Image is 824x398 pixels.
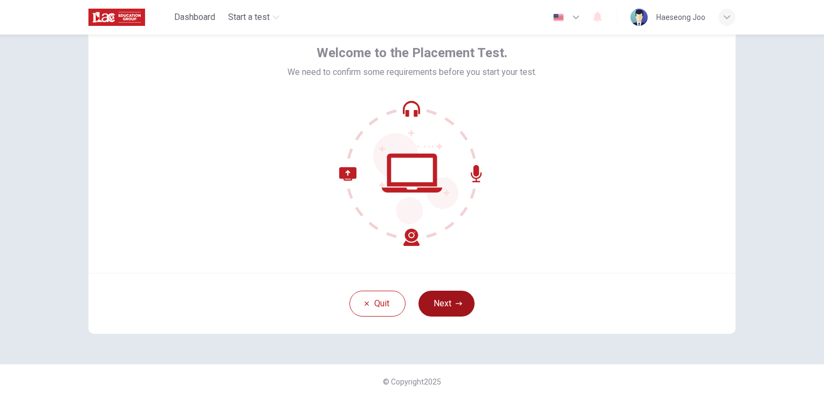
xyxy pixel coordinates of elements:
span: Dashboard [174,11,215,24]
img: en [552,13,565,22]
a: ILAC logo [88,6,170,28]
button: Next [418,291,475,317]
button: Start a test [224,8,284,27]
span: © Copyright 2025 [383,378,441,386]
span: Welcome to the Placement Test. [317,44,507,61]
div: Haeseong Joo [656,11,705,24]
span: Start a test [228,11,270,24]
img: ILAC logo [88,6,145,28]
button: Dashboard [170,8,219,27]
button: Quit [349,291,406,317]
img: Profile picture [630,9,648,26]
span: We need to confirm some requirements before you start your test. [287,66,537,79]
